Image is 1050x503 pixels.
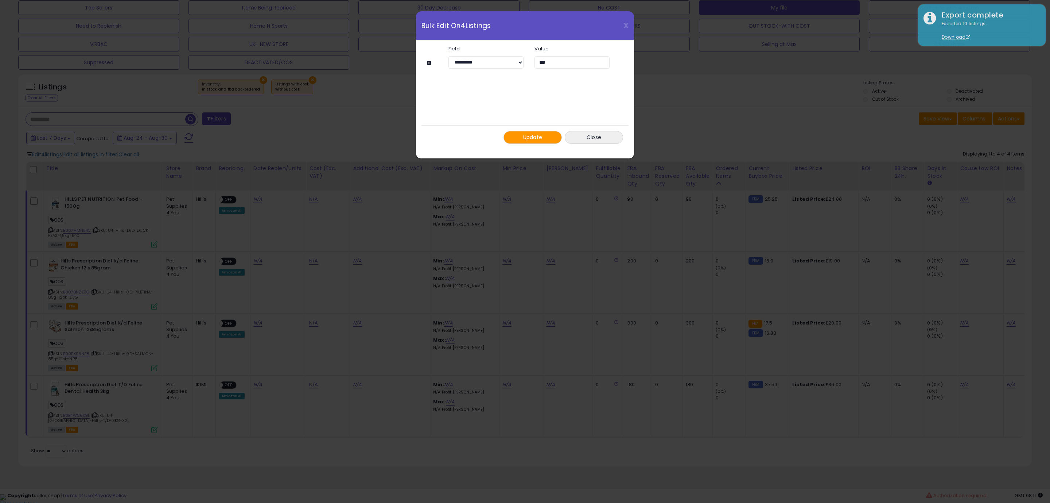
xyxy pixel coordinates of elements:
[936,20,1040,41] div: Exported 10 listings.
[443,46,529,51] label: Field
[565,131,623,144] button: Close
[623,20,629,31] span: X
[523,134,542,141] span: Update
[421,22,491,29] span: Bulk Edit On 4 Listings
[936,10,1040,20] div: Export complete
[942,34,970,40] a: Download
[529,46,615,51] label: Value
